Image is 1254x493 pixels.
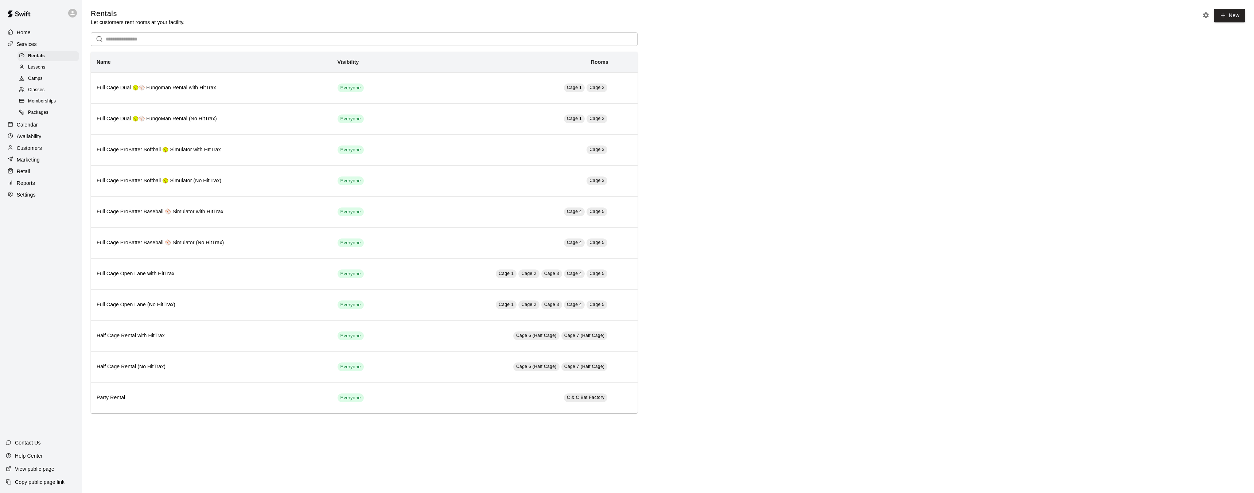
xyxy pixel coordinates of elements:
[15,452,43,459] p: Help Center
[544,302,559,307] span: Cage 3
[15,465,54,473] p: View public page
[97,332,326,340] h6: Half Cage Rental with HitTrax
[338,207,364,216] div: This service is visible to all of your customers
[338,84,364,92] div: This service is visible to all of your customers
[338,147,364,154] span: Everyone
[6,178,76,189] div: Reports
[521,302,536,307] span: Cage 2
[28,64,46,71] span: Lessons
[17,191,36,198] p: Settings
[6,166,76,177] a: Retail
[97,177,326,185] h6: Full Cage ProBatter Softball 🥎 Simulator (No HitTrax)
[97,84,326,92] h6: Full Cage Dual 🥎⚾ Fungoman Rental with HitTrax
[28,86,44,94] span: Classes
[589,147,604,152] span: Cage 3
[17,108,79,118] div: Packages
[97,363,326,371] h6: Half Cage Rental (No HitTrax)
[17,156,40,163] p: Marketing
[338,209,364,216] span: Everyone
[17,40,37,48] p: Services
[97,239,326,247] h6: Full Cage ProBatter Baseball ⚾ Simulator (No HitTrax)
[338,331,364,340] div: This service is visible to all of your customers
[1214,9,1245,22] a: New
[589,116,604,121] span: Cage 2
[338,114,364,123] div: This service is visible to all of your customers
[6,119,76,130] a: Calendar
[28,75,43,82] span: Camps
[6,189,76,200] a: Settings
[17,85,82,96] a: Classes
[567,85,582,90] span: Cage 1
[97,394,326,402] h6: Party Rental
[338,333,364,339] span: Everyone
[28,53,45,60] span: Rentals
[338,302,364,308] span: Everyone
[17,62,82,73] a: Lessons
[564,333,605,338] span: Cage 7 (Half Cage)
[17,179,35,187] p: Reports
[97,208,326,216] h6: Full Cage ProBatter Baseball ⚾ Simulator with HItTrax
[567,209,582,214] span: Cage 4
[91,19,184,26] p: Let customers rent rooms at your facility.
[17,168,30,175] p: Retail
[17,133,42,140] p: Availability
[17,73,82,85] a: Camps
[338,145,364,154] div: This service is visible to all of your customers
[6,27,76,38] a: Home
[338,364,364,370] span: Everyone
[15,439,41,446] p: Contact Us
[6,154,76,165] a: Marketing
[338,395,364,401] span: Everyone
[17,85,79,95] div: Classes
[15,478,65,486] p: Copy public page link
[17,62,79,73] div: Lessons
[516,333,557,338] span: Cage 6 (Half Cage)
[338,240,364,246] span: Everyone
[338,238,364,247] div: This service is visible to all of your customers
[17,50,82,62] a: Rentals
[17,107,82,119] a: Packages
[6,143,76,154] a: Customers
[567,116,582,121] span: Cage 1
[28,109,48,116] span: Packages
[6,131,76,142] a: Availability
[521,271,536,276] span: Cage 2
[338,116,364,123] span: Everyone
[17,144,42,152] p: Customers
[91,52,638,413] table: simple table
[97,146,326,154] h6: Full Cage ProBatter Softball 🥎 Simulator with HItTrax
[17,74,79,84] div: Camps
[338,85,364,92] span: Everyone
[17,121,38,128] p: Calendar
[591,59,608,65] b: Rooms
[338,178,364,185] span: Everyone
[544,271,559,276] span: Cage 3
[589,240,604,245] span: Cage 5
[338,271,364,277] span: Everyone
[589,85,604,90] span: Cage 2
[589,271,604,276] span: Cage 5
[1200,10,1211,21] button: Rental settings
[499,271,514,276] span: Cage 1
[17,29,31,36] p: Home
[28,98,56,105] span: Memberships
[516,364,557,369] span: Cage 6 (Half Cage)
[91,9,184,19] h5: Rentals
[97,301,326,309] h6: Full Cage Open Lane (No HitTrax)
[338,59,359,65] b: Visibility
[6,39,76,50] a: Services
[97,115,326,123] h6: Full Cage Dual 🥎⚾ FungoMan Rental (No HitTrax)
[589,178,604,183] span: Cage 3
[589,209,604,214] span: Cage 5
[338,362,364,371] div: This service is visible to all of your customers
[499,302,514,307] span: Cage 1
[97,59,111,65] b: Name
[567,240,582,245] span: Cage 4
